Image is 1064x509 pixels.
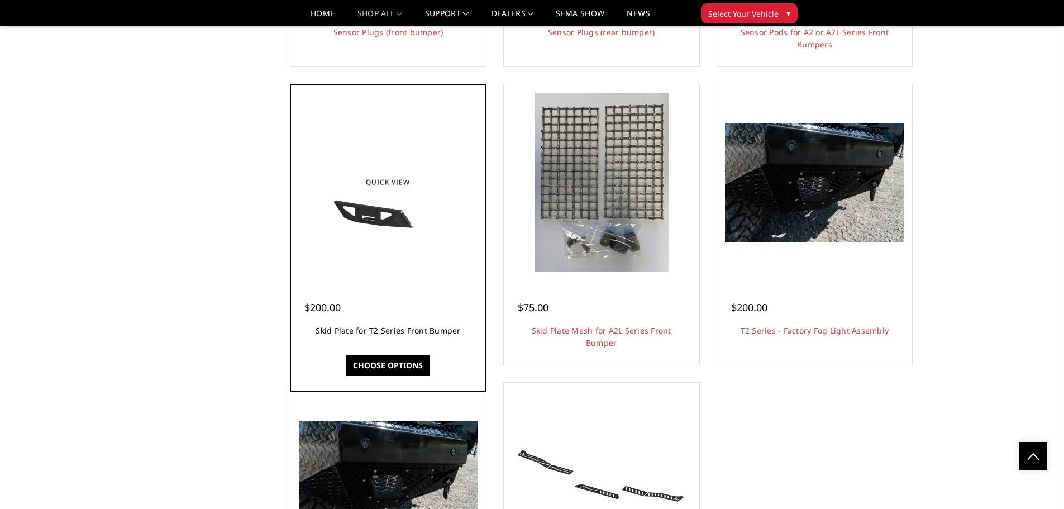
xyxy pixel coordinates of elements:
img: Stainless steel woven mesh with mounting hardware [535,93,669,272]
a: News [627,9,650,26]
img: winch mount skid plate [299,132,478,232]
iframe: Chat Widget [1008,455,1064,509]
a: Stainless steel woven mesh with mounting hardware Skid Plate Mesh for A2L Series Front Bumper [507,87,696,277]
a: Sensor Plugs (rear bumper) [548,27,655,37]
a: Dealers [492,9,534,26]
a: Click to Top [1019,442,1047,470]
span: ▾ [786,7,790,19]
span: $200.00 [304,301,341,314]
a: Home [311,9,335,26]
a: shop all [357,9,403,26]
span: Select Your Vehicle [708,8,779,20]
a: Skid Plate for T2 Series Front Bumper winch mount skid plate [293,87,483,277]
a: T2 Series - Factory Fog Light Assembly [720,87,910,277]
button: Select Your Vehicle [701,3,798,23]
a: Support [425,9,469,26]
span: $75.00 [518,301,548,314]
a: Skid Plate Mesh for A2L Series Front Bumper [532,325,671,348]
a: T2 Series - Factory Fog Light Assembly [741,325,889,336]
a: Skid Plate for T2 Series Front Bumper [316,325,460,336]
a: SEMA Show [556,9,604,26]
a: Sensor Pods for A2 or A2L Series Front Bumpers [741,27,889,50]
span: $200.00 [731,301,767,314]
a: Sensor Plugs (front bumper) [333,27,443,37]
a: Choose Options [346,355,430,376]
img: T2 Series - Factory Fog Light Assembly [725,123,904,242]
a: Quick view [351,169,426,196]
